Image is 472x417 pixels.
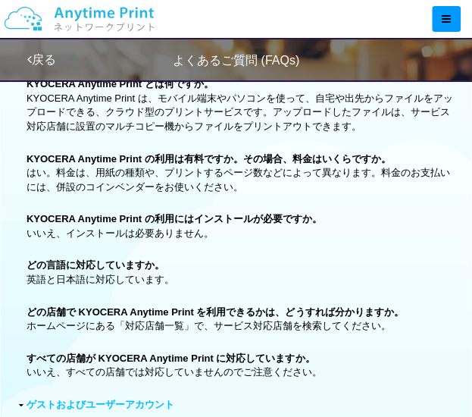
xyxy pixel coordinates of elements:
[27,353,314,364] b: すべての店舗が KYOCERA Anytime Print に対応していますか。
[27,306,403,318] b: どの店舗で KYOCERA Anytime Print を利用できるかは、どうすれば分かりますか。
[27,352,453,380] p: いいえ、すべての店舗では対応していませんのでご注意ください。
[27,306,453,334] p: ホームページにある「対応店舗一覧」で、サービス対応店舗を検索してください。
[27,153,391,165] b: KYOCERA Anytime Print の利用は有料ですか。その場合、料金はいくらですか。
[27,259,164,271] b: どの言語に対応していますか。
[27,53,56,66] a: 戻る
[27,399,174,410] a: ゲストおよびユーザーアカウント
[27,213,322,224] b: KYOCERA Anytime Print の利用にはインストールが必要ですか。
[27,78,214,89] b: KYOCERA Anytime Print とは何ですか。
[27,77,453,133] p: KYOCERA Anytime Print は、モバイル端末やパソコンを使って、自宅や出先からファイルをアップロードできる、クラウド型のプリントサービスです。アップロードしたファイルは、サービス...
[173,54,299,67] span: よくあるご質問 (FAQs)
[27,152,453,195] p: はい。料金は、用紙の種類や、プリントするページ数などによって異なります。料金のお支払いには、併設のコインベンダーをお使いください。
[27,212,453,240] p: いいえ、インストールは必要ありません。
[27,259,453,287] p: 英語と日本語に対応しています。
